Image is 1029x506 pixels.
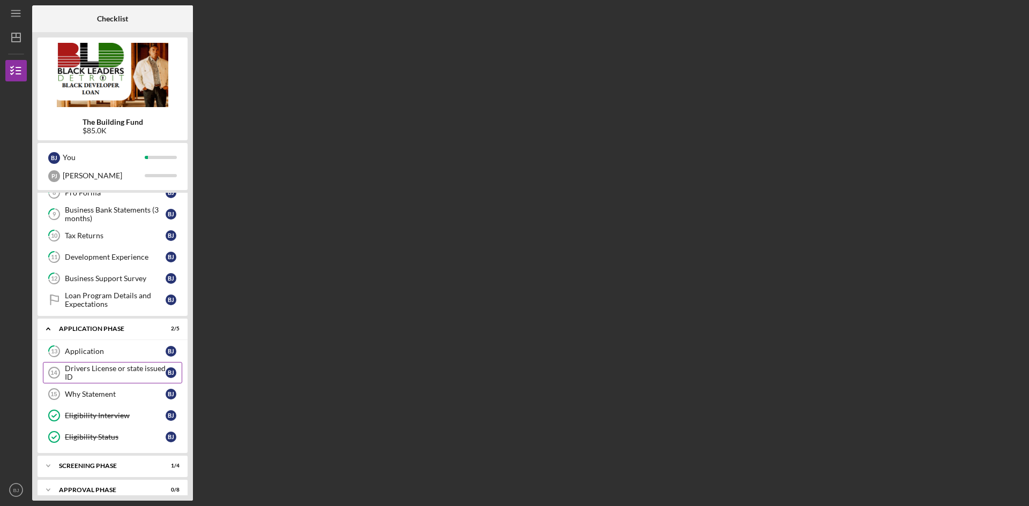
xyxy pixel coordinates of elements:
tspan: 10 [51,232,58,239]
div: Eligibility Interview [65,411,166,420]
a: Eligibility StatusBJ [43,426,182,448]
text: BJ [13,487,19,493]
a: 8Pro FormaBJ [43,182,182,203]
a: 11Development ExperienceBJ [43,246,182,268]
button: BJ [5,479,27,501]
div: Application Phase [59,326,153,332]
tspan: 13 [51,348,57,355]
div: [PERSON_NAME] [63,167,145,185]
div: P J [48,170,60,182]
b: Checklist [97,14,128,23]
a: 14Drivers License or state issued IDBJ [43,362,182,383]
div: Drivers License or state issued ID [65,364,166,381]
div: B J [48,152,60,164]
div: B J [166,187,176,198]
a: 13ApplicationBJ [43,341,182,362]
div: 0 / 8 [160,487,180,493]
a: 12Business Support SurveyBJ [43,268,182,289]
a: Loan Program Details and ExpectationsBJ [43,289,182,311]
a: Eligibility InterviewBJ [43,405,182,426]
tspan: 8 [53,190,56,197]
a: 10Tax ReturnsBJ [43,225,182,246]
img: Product logo [38,43,188,107]
div: B J [166,230,176,241]
div: B J [166,389,176,399]
div: You [63,148,145,167]
tspan: 12 [51,275,57,282]
div: B J [166,273,176,284]
div: B J [166,209,176,220]
div: Loan Program Details and Expectations [65,291,166,308]
div: Development Experience [65,253,166,261]
div: Tax Returns [65,231,166,240]
div: Screening Phase [59,463,153,469]
div: Why Statement [65,390,166,398]
div: B J [166,294,176,305]
div: Application [65,347,166,356]
a: 15Why StatementBJ [43,383,182,405]
div: $85.0K [83,126,143,135]
div: B J [166,252,176,262]
a: 9Business Bank Statements (3 months)BJ [43,203,182,225]
div: 1 / 4 [160,463,180,469]
tspan: 11 [51,254,57,261]
b: The Building Fund [83,118,143,126]
tspan: 14 [50,369,57,376]
div: B J [166,432,176,442]
div: Pro Forma [65,188,166,197]
div: Approval Phase [59,487,153,493]
div: B J [166,410,176,421]
div: B J [166,367,176,378]
div: Eligibility Status [65,433,166,441]
tspan: 15 [50,391,57,397]
tspan: 9 [53,211,56,218]
div: Business Bank Statements (3 months) [65,206,166,223]
div: B J [166,346,176,357]
div: Business Support Survey [65,274,166,283]
div: 2 / 5 [160,326,180,332]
